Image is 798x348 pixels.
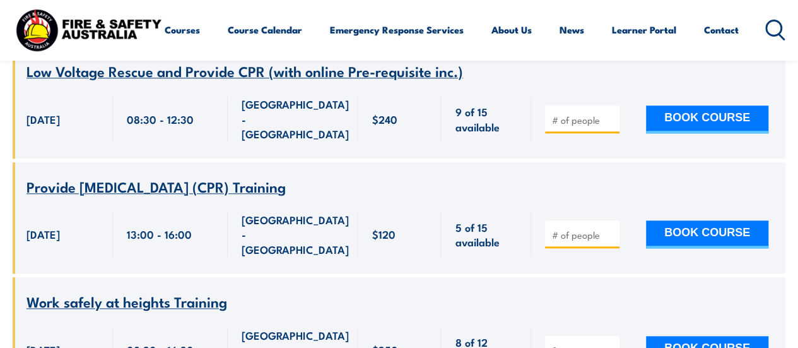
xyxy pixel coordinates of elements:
[704,15,739,45] a: Contact
[372,227,395,241] span: $120
[372,112,397,126] span: $240
[646,220,768,248] button: BOOK COURSE
[242,212,349,256] span: [GEOGRAPHIC_DATA] - [GEOGRAPHIC_DATA]
[26,179,286,195] a: Provide [MEDICAL_DATA] (CPR) Training
[455,104,517,134] span: 9 of 15 available
[127,112,194,126] span: 08:30 - 12:30
[26,60,463,81] span: Low Voltage Rescue and Provide CPR (with online Pre-requisite inc.)
[646,105,768,133] button: BOOK COURSE
[228,15,302,45] a: Course Calendar
[165,15,200,45] a: Courses
[455,220,517,249] span: 5 of 15 available
[552,229,615,241] input: # of people
[552,114,615,126] input: # of people
[127,227,192,241] span: 13:00 - 16:00
[612,15,676,45] a: Learner Portal
[26,227,60,241] span: [DATE]
[560,15,584,45] a: News
[491,15,532,45] a: About Us
[26,291,227,312] span: Work safely at heights Training
[242,97,349,141] span: [GEOGRAPHIC_DATA] - [GEOGRAPHIC_DATA]
[330,15,464,45] a: Emergency Response Services
[26,64,463,80] a: Low Voltage Rescue and Provide CPR (with online Pre-requisite inc.)
[26,294,227,310] a: Work safely at heights Training
[26,176,286,197] span: Provide [MEDICAL_DATA] (CPR) Training
[26,112,60,126] span: [DATE]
